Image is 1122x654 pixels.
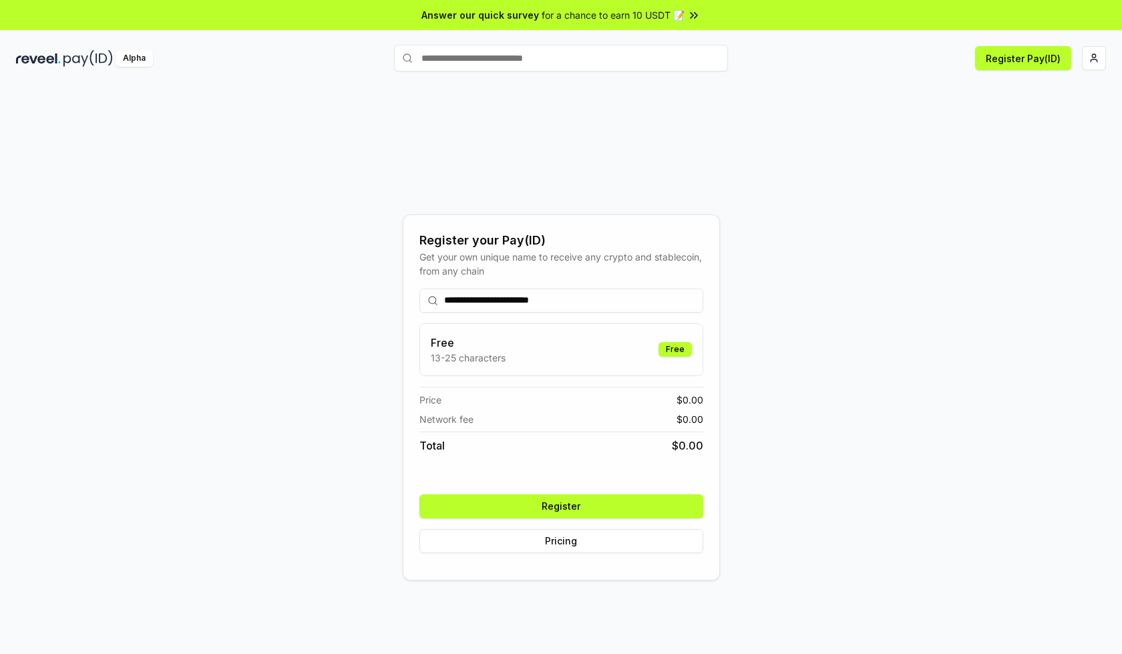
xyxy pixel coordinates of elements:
button: Register Pay(ID) [975,46,1071,70]
span: Price [419,393,441,407]
span: $ 0.00 [677,393,703,407]
span: $ 0.00 [672,438,703,454]
div: Alpha [116,50,153,67]
button: Pricing [419,529,703,553]
div: Get your own unique name to receive any crypto and stablecoin, from any chain [419,250,703,278]
span: for a chance to earn 10 USDT 📝 [542,8,685,22]
div: Free [659,342,692,357]
span: Answer our quick survey [421,8,539,22]
span: $ 0.00 [677,412,703,426]
img: pay_id [63,50,113,67]
span: Total [419,438,445,454]
p: 13-25 characters [431,351,506,365]
div: Register your Pay(ID) [419,231,703,250]
img: reveel_dark [16,50,61,67]
span: Network fee [419,412,474,426]
h3: Free [431,335,506,351]
button: Register [419,494,703,518]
